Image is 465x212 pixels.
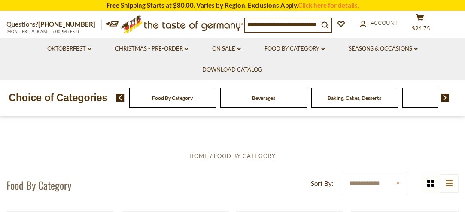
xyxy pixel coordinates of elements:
[360,18,398,28] a: Account
[189,152,208,159] a: Home
[212,44,241,54] a: On Sale
[6,29,79,34] span: MON - FRI, 9:00AM - 5:00PM (EST)
[407,14,433,35] button: $24.75
[264,44,325,54] a: Food By Category
[371,19,398,26] span: Account
[116,94,125,102] img: previous arrow
[115,44,188,54] a: Christmas - PRE-ORDER
[349,44,418,54] a: Seasons & Occasions
[311,178,334,189] label: Sort By:
[6,179,71,191] h1: Food By Category
[38,20,95,28] a: [PHONE_NUMBER]
[214,152,276,159] a: Food By Category
[412,25,430,32] span: $24.75
[202,65,262,75] a: Download Catalog
[252,95,275,101] a: Beverages
[298,1,359,9] a: Click here for details.
[328,95,381,101] a: Baking, Cakes, Desserts
[441,94,449,102] img: next arrow
[6,19,102,30] p: Questions?
[47,44,91,54] a: Oktoberfest
[152,95,193,101] a: Food By Category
